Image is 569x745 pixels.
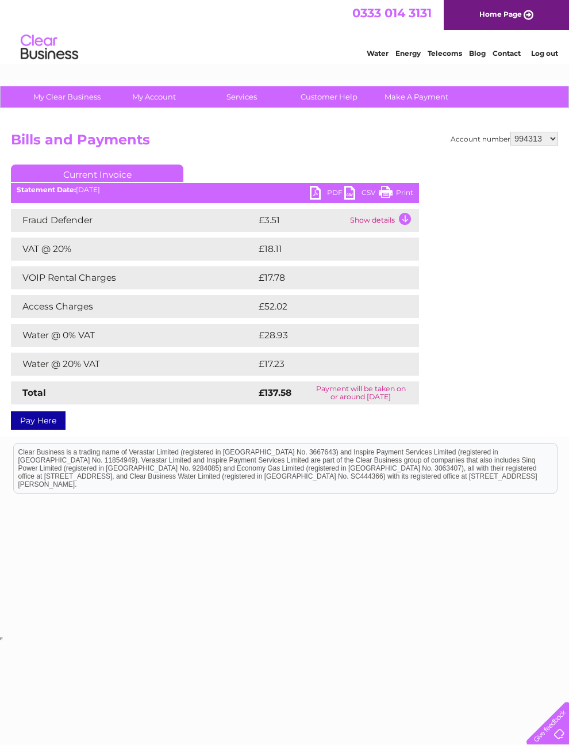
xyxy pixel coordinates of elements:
[347,209,419,232] td: Show details
[256,295,395,318] td: £52.02
[11,411,66,430] a: Pay Here
[256,238,392,261] td: £18.11
[11,324,256,347] td: Water @ 0% VAT
[11,295,256,318] td: Access Charges
[11,266,256,289] td: VOIP Rental Charges
[194,86,289,108] a: Services
[107,86,202,108] a: My Account
[11,165,183,182] a: Current Invoice
[256,266,394,289] td: £17.78
[367,49,389,58] a: Water
[17,185,76,194] b: Statement Date:
[451,132,558,146] div: Account number
[395,49,421,58] a: Energy
[310,186,344,203] a: PDF
[11,238,256,261] td: VAT @ 20%
[493,49,521,58] a: Contact
[303,381,419,404] td: Payment will be taken on or around [DATE]
[14,6,557,56] div: Clear Business is a trading name of Verastar Limited (registered in [GEOGRAPHIC_DATA] No. 3667643...
[20,30,79,65] img: logo.png
[256,209,347,232] td: £3.51
[11,132,558,154] h2: Bills and Payments
[11,209,256,232] td: Fraud Defender
[22,387,46,398] strong: Total
[379,186,413,203] a: Print
[256,324,396,347] td: £28.93
[352,6,432,20] a: 0333 014 3131
[469,49,486,58] a: Blog
[11,186,419,194] div: [DATE]
[369,86,464,108] a: Make A Payment
[11,353,256,376] td: Water @ 20% VAT
[344,186,379,203] a: CSV
[256,353,394,376] td: £17.23
[20,86,114,108] a: My Clear Business
[282,86,376,108] a: Customer Help
[428,49,462,58] a: Telecoms
[531,49,558,58] a: Log out
[259,387,291,398] strong: £137.58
